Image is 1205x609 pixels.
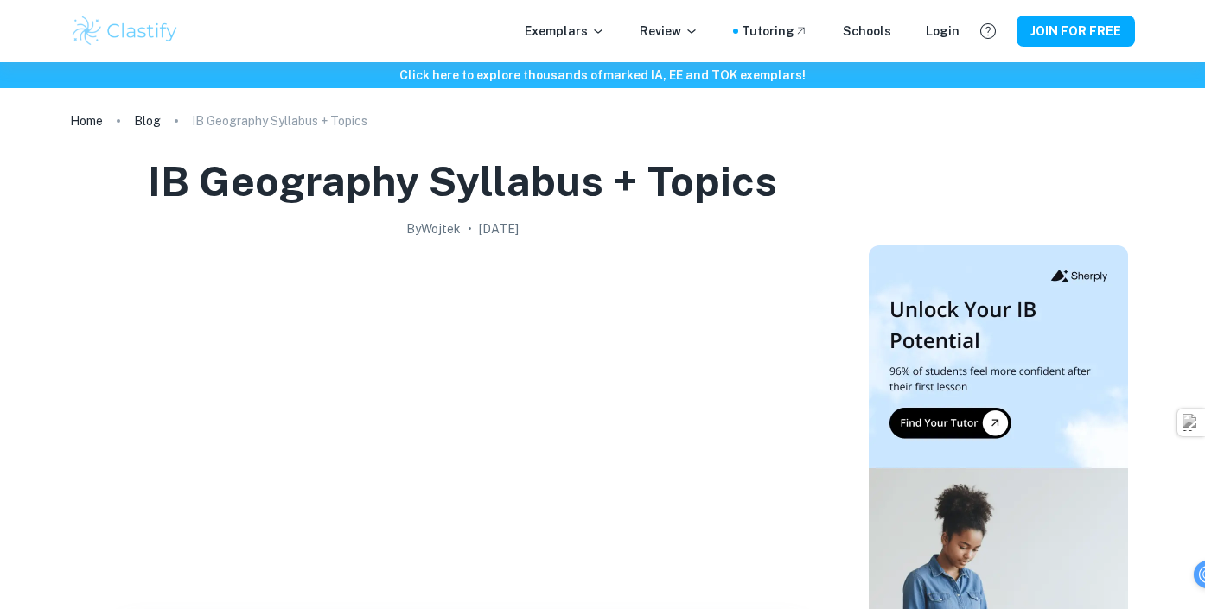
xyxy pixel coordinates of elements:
[406,219,461,238] h2: By Wojtek
[468,219,472,238] p: •
[192,111,367,130] p: IB Geography Syllabus + Topics
[973,16,1003,46] button: Help and Feedback
[640,22,698,41] p: Review
[70,109,103,133] a: Home
[1017,16,1135,47] button: JOIN FOR FREE
[926,22,960,41] a: Login
[479,219,519,238] h2: [DATE]
[525,22,605,41] p: Exemplars
[3,66,1202,85] h6: Click here to explore thousands of marked IA, EE and TOK exemplars !
[742,22,808,41] a: Tutoring
[843,22,891,41] a: Schools
[134,109,161,133] a: Blog
[117,245,808,591] img: IB Geography Syllabus + Topics cover image
[70,14,180,48] img: Clastify logo
[148,154,777,209] h1: IB Geography Syllabus + Topics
